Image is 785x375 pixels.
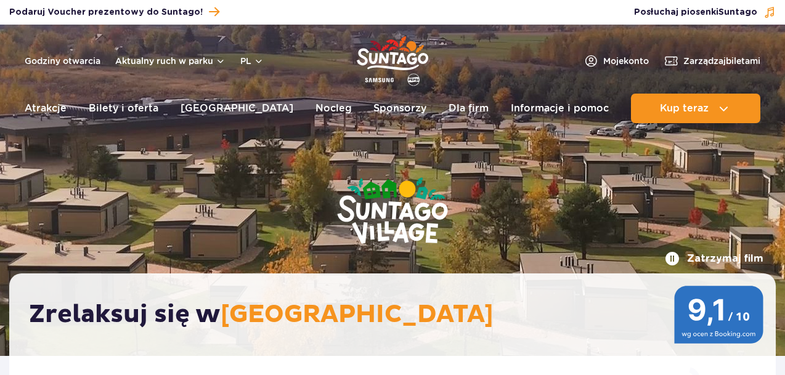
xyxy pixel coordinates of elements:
[25,55,100,67] a: Godziny otwarcia
[373,94,426,123] a: Sponsorzy
[25,94,67,123] a: Atrakcje
[660,103,709,114] span: Kup teraz
[240,55,264,67] button: pl
[9,4,219,20] a: Podaruj Voucher prezentowy do Suntago!
[221,299,494,330] span: [GEOGRAPHIC_DATA]
[357,31,428,87] a: Park of Poland
[115,56,226,66] button: Aktualny ruch w parku
[665,251,763,266] button: Zatrzymaj film
[664,54,760,68] a: Zarządzajbiletami
[89,94,158,123] a: Bilety i oferta
[634,6,757,18] span: Posłuchaj piosenki
[315,94,352,123] a: Nocleg
[631,94,760,123] button: Kup teraz
[181,94,293,123] a: [GEOGRAPHIC_DATA]
[511,94,609,123] a: Informacje i pomoc
[634,6,776,18] button: Posłuchaj piosenkiSuntago
[718,8,757,17] span: Suntago
[449,94,489,123] a: Dla firm
[29,299,769,330] h2: Zrelaksuj się w
[288,129,497,294] img: Suntago Village
[674,286,763,344] img: 9,1/10 wg ocen z Booking.com
[9,6,203,18] span: Podaruj Voucher prezentowy do Suntago!
[603,55,649,67] span: Moje konto
[683,55,760,67] span: Zarządzaj biletami
[584,54,649,68] a: Mojekonto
